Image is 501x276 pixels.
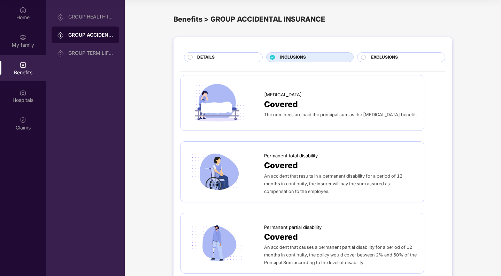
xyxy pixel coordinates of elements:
[20,117,26,124] img: svg+xml;base64,PHN2ZyBpZD0iQ2xhaW0iIHhtbG5zPSJodHRwOi8vd3d3LnczLm9yZy8yMDAwL3N2ZyIgd2lkdGg9IjIwIi...
[264,231,298,243] span: Covered
[280,54,306,61] span: INCLUSIONS
[371,54,398,61] span: EXCLUSIONS
[20,6,26,13] img: svg+xml;base64,PHN2ZyBpZD0iSG9tZSIgeG1sbnM9Imh0dHA6Ly93d3cudzMub3JnLzIwMDAvc3ZnIiB3aWR0aD0iMjAiIG...
[264,224,322,231] span: Permanent partial disability
[68,14,114,20] div: GROUP HEALTH INSURANCE
[264,173,402,194] span: An accident that results in a permanent disability for a period of 12 months in continuity, the i...
[20,89,26,96] img: svg+xml;base64,PHN2ZyBpZD0iSG9zcGl0YWxzIiB4bWxucz0iaHR0cDovL3d3dy53My5vcmcvMjAwMC9zdmciIHdpZHRoPS...
[57,32,64,39] img: svg+xml;base64,PHN2ZyB3aWR0aD0iMjAiIGhlaWdodD0iMjAiIHZpZXdCb3g9IjAgMCAyMCAyMCIgZmlsbD0ibm9uZSIgeG...
[57,14,64,21] img: svg+xml;base64,PHN2ZyB3aWR0aD0iMjAiIGhlaWdodD0iMjAiIHZpZXdCb3g9IjAgMCAyMCAyMCIgZmlsbD0ibm9uZSIgeG...
[264,112,417,117] span: The nominees are paid the principal sum as the [MEDICAL_DATA] benefit.
[264,152,318,159] span: Permanent total disability
[264,98,298,111] span: Covered
[188,151,247,193] img: icon
[20,61,26,68] img: svg+xml;base64,PHN2ZyBpZD0iQmVuZWZpdHMiIHhtbG5zPSJodHRwOi8vd3d3LnczLm9yZy8yMDAwL3N2ZyIgd2lkdGg9Ij...
[188,223,247,264] img: icon
[197,54,215,61] span: DETAILS
[20,34,26,41] img: svg+xml;base64,PHN2ZyB3aWR0aD0iMjAiIGhlaWdodD0iMjAiIHZpZXdCb3g9IjAgMCAyMCAyMCIgZmlsbD0ibm9uZSIgeG...
[57,50,64,57] img: svg+xml;base64,PHN2ZyB3aWR0aD0iMjAiIGhlaWdodD0iMjAiIHZpZXdCb3g9IjAgMCAyMCAyMCIgZmlsbD0ibm9uZSIgeG...
[264,91,302,98] span: [MEDICAL_DATA]
[68,50,114,56] div: GROUP TERM LIFE INSURANCE
[68,31,114,38] div: GROUP ACCIDENTAL INSURANCE
[264,245,417,265] span: An accident that causes a permanent partial disability for a period of 12 months in continuity, t...
[188,82,247,124] img: icon
[264,159,298,172] span: Covered
[174,14,452,25] div: Benefits > GROUP ACCIDENTAL INSURANCE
